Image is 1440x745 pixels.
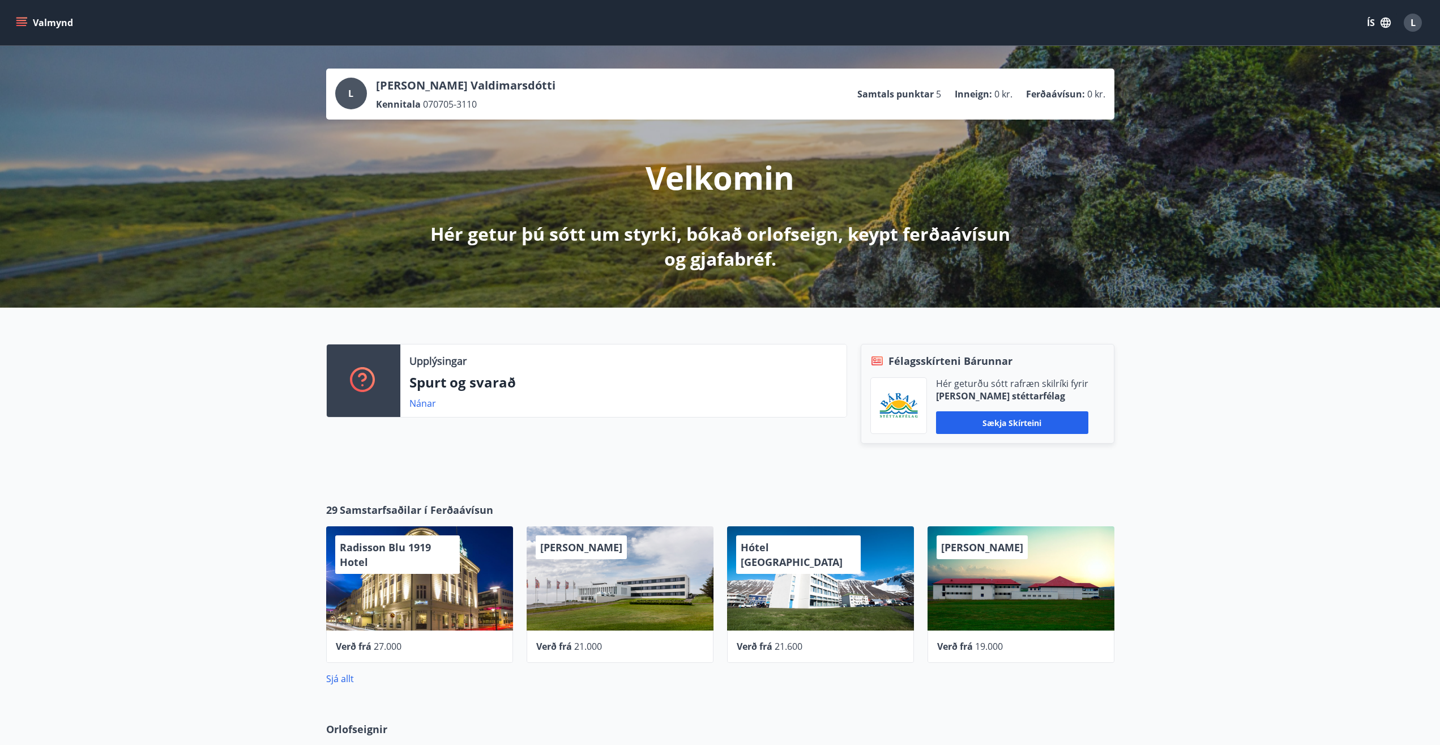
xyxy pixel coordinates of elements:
span: 21.600 [775,640,802,653]
span: 0 kr. [994,88,1012,100]
span: 19.000 [975,640,1003,653]
span: Orlofseignir [326,722,387,737]
p: Inneign : [955,88,992,100]
button: menu [14,12,78,33]
span: Félagsskírteni Bárunnar [888,354,1012,368]
span: L [348,87,353,100]
span: 21.000 [574,640,602,653]
span: 5 [936,88,941,100]
button: ÍS [1361,12,1397,33]
p: Spurt og svarað [409,373,837,392]
p: Ferðaávísun : [1026,88,1085,100]
span: Verð frá [536,640,572,653]
span: 070705-3110 [423,98,477,110]
span: Verð frá [937,640,973,653]
p: Velkomin [646,156,794,199]
a: Nánar [409,397,436,410]
p: Samtals punktar [857,88,934,100]
span: 27.000 [374,640,401,653]
span: [PERSON_NAME] [540,540,622,554]
img: Bz2lGXKH3FXEIQKvoQ8VL0Fr0uCiWgfgA3I6fSs8.png [879,393,918,419]
p: Hér geturðu sótt rafræn skilríki fyrir [936,377,1088,390]
p: Upplýsingar [409,354,467,368]
span: [PERSON_NAME] [941,540,1023,554]
span: 29 [326,503,337,517]
span: Verð frá [737,640,772,653]
button: Sækja skírteini [936,411,1088,434]
p: [PERSON_NAME] stéttarfélag [936,390,1088,402]
span: Samstarfsaðilar í Ferðaávísun [340,503,493,517]
p: Hér getur þú sótt um styrki, bókað orlofseign, keypt ferðaávísun og gjafabréf. [421,222,1019,271]
span: Hótel [GEOGRAPHIC_DATA] [741,540,843,569]
span: L [1411,16,1416,29]
p: Kennitala [376,98,421,110]
span: Verð frá [336,640,371,653]
button: L [1399,9,1426,36]
span: Radisson Blu 1919 Hotel [340,540,431,569]
p: [PERSON_NAME] Valdimarsdótti [376,78,556,93]
a: Sjá allt [326,672,354,685]
span: 0 kr. [1087,88,1105,100]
